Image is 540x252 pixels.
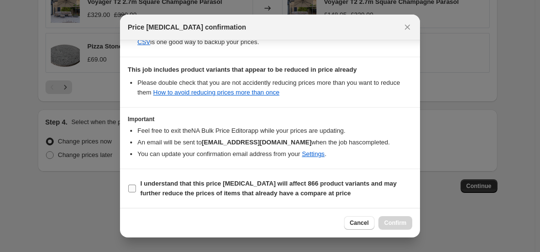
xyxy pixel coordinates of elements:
a: Settings [302,150,325,157]
li: You can update your confirmation email address from your . [137,149,412,159]
button: Cancel [344,216,375,230]
li: An email will be sent to when the job has completed . [137,138,412,147]
span: Price [MEDICAL_DATA] confirmation [128,22,246,32]
a: How to avoid reducing prices more than once [153,89,280,96]
li: Feel free to exit the NA Bulk Price Editor app while your prices are updating. [137,126,412,136]
li: Please double check that you are not accidently reducing prices more than you want to reduce them [137,78,412,97]
h3: Important [128,115,412,123]
b: [EMAIL_ADDRESS][DOMAIN_NAME] [202,139,312,146]
b: I understand that this price [MEDICAL_DATA] will affect 866 product variants and may further redu... [140,180,397,197]
span: Cancel [350,219,369,227]
b: This job includes product variants that appear to be reduced in price already [128,66,357,73]
button: Close [401,20,414,34]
